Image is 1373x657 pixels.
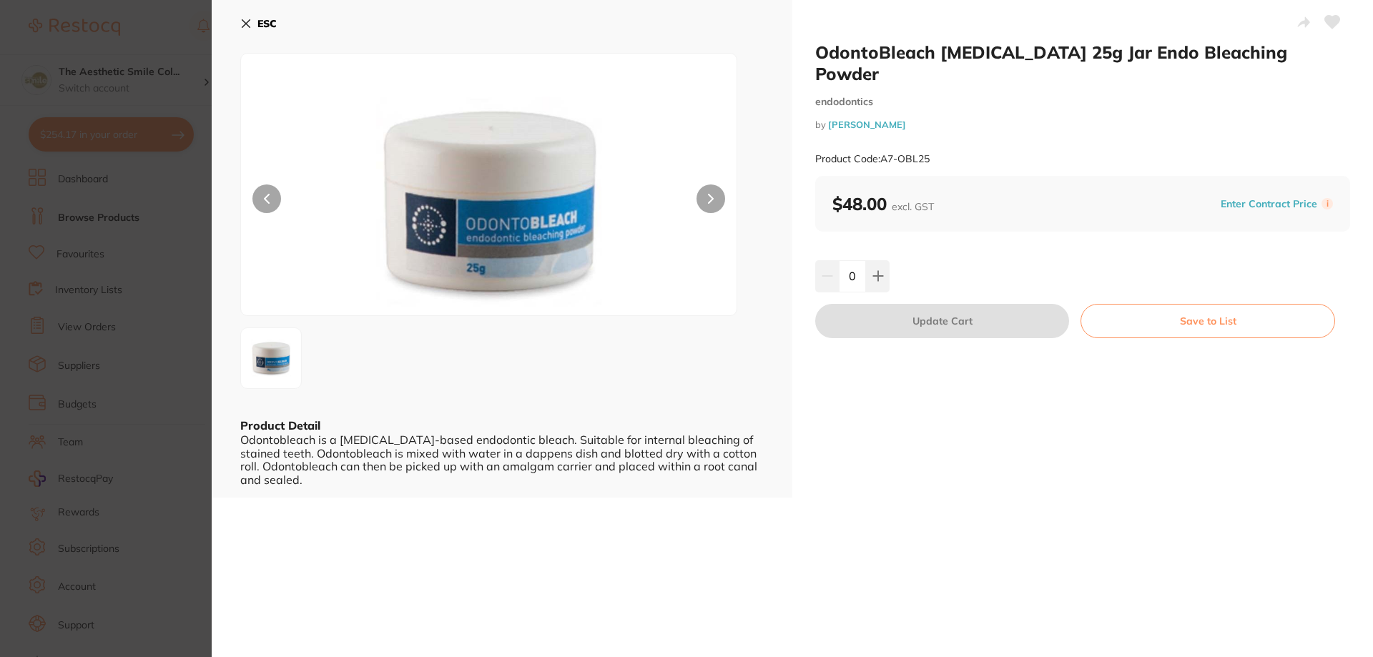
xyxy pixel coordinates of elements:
a: [PERSON_NAME] [828,119,906,130]
b: Product Detail [240,418,320,433]
small: endodontics [815,96,1350,108]
button: Enter Contract Price [1216,197,1322,211]
h2: OdontoBleach [MEDICAL_DATA] 25g Jar Endo Bleaching Powder [815,41,1350,84]
img: LmpwZw [245,332,297,384]
p: Message from Restocq, sent 1w ago [62,55,247,68]
small: by [815,119,1350,130]
div: Odontobleach is a [MEDICAL_DATA]-based endodontic bleach. Suitable for internal bleaching of stai... [240,433,764,486]
span: excl. GST [892,200,934,213]
button: Save to List [1081,304,1335,338]
p: It has been 14 days since you have started your Restocq journey. We wanted to do a check in and s... [62,41,247,55]
img: LmpwZw [340,89,638,315]
small: Product Code: A7-OBL25 [815,153,930,165]
button: ESC [240,11,277,36]
div: message notification from Restocq, 1w ago. It has been 14 days since you have started your Restoc... [21,30,265,77]
img: Profile image for Restocq [32,43,55,66]
label: i [1322,198,1333,209]
b: ESC [257,17,277,30]
b: $48.00 [832,193,934,214]
button: Update Cart [815,304,1069,338]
